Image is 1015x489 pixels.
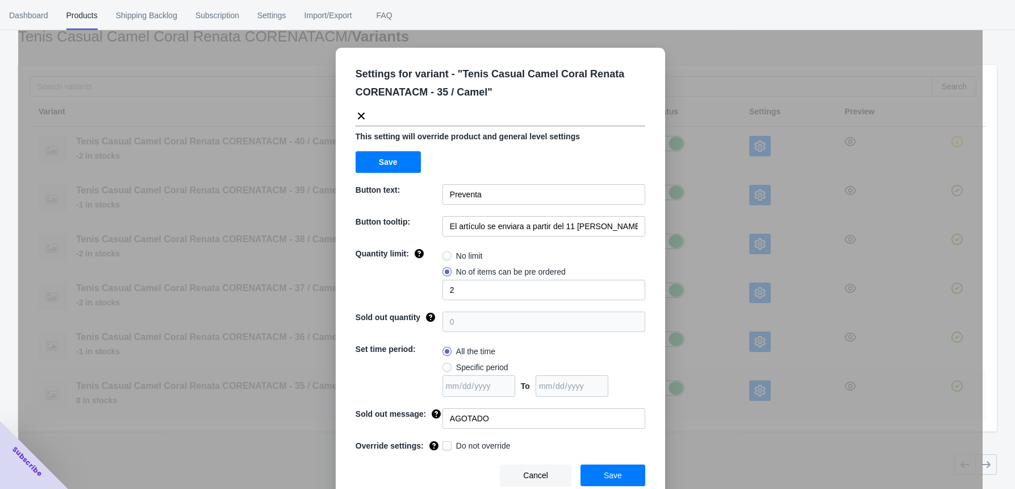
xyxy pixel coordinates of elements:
span: To [521,382,530,391]
span: Subscribe [10,445,44,479]
span: Products [66,1,98,30]
span: Save [604,471,622,480]
span: Cancel [523,471,548,480]
span: Override settings: [356,441,424,450]
span: Subscription [195,1,239,30]
span: No limit [456,250,483,262]
button: Save [580,465,645,486]
span: Sold out message: [356,409,426,418]
span: Button text: [356,185,400,194]
span: Set time period: [356,345,416,354]
span: Button tooltip: [356,217,410,226]
span: Specific period [456,362,508,373]
button: Cancel [500,465,571,486]
button: Next [975,454,997,475]
button: Save [356,151,421,173]
span: Quantity limit: [356,249,409,258]
span: Shipping Backlog [116,1,177,30]
span: All the time [456,346,495,357]
span: Dashboard [9,1,48,30]
span: FAQ [370,1,399,30]
span: Import/Export [304,1,352,30]
span: Save [379,158,398,167]
p: Settings for variant - " Tenis Casual Camel Coral Renata CORENATACM - 35 / Camel " [356,65,654,101]
span: No of items can be pre ordered [456,266,566,277]
span: This setting will override product and general level settings [356,132,580,141]
span: Settings [257,1,286,30]
span: Do not override [456,440,511,451]
span: Sold out quantity [356,313,420,322]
